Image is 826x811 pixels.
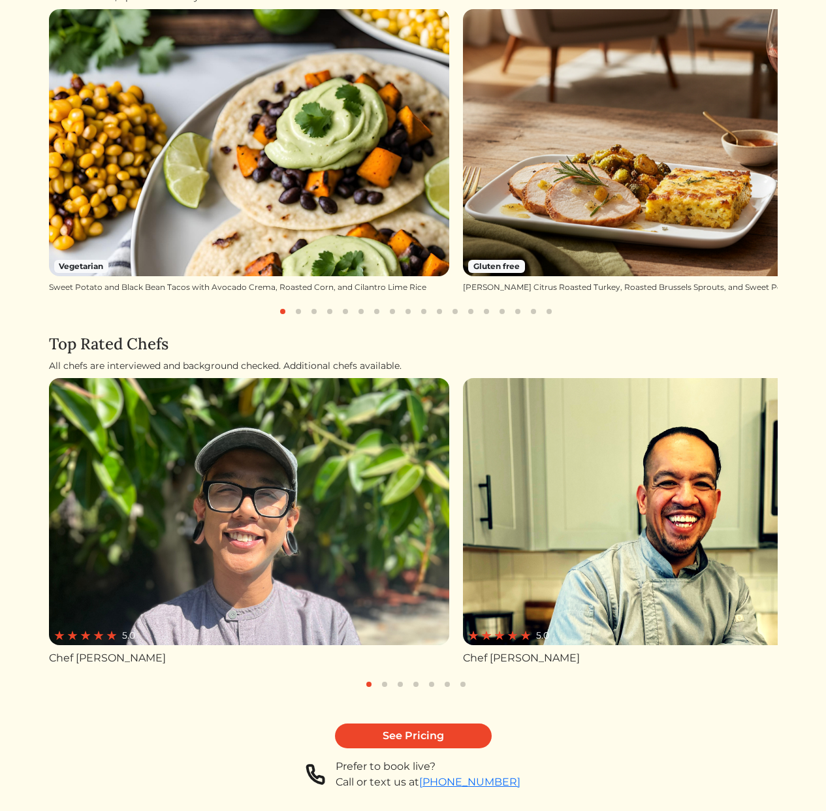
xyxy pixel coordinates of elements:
[49,9,450,276] img: Sweet Potato and Black Bean Tacos with Avocado Crema, Roasted Corn, and Cilantro Lime Rice
[49,650,450,666] div: Chef [PERSON_NAME]
[49,378,450,645] img: Chef Nick
[54,630,65,641] img: red_star-5cc96fd108c5e382175c3007810bf15d673b234409b64feca3859e161d9d1ec7.svg
[419,776,520,788] a: [PHONE_NUMBER]
[106,630,117,641] img: red_star-5cc96fd108c5e382175c3007810bf15d673b234409b64feca3859e161d9d1ec7.svg
[67,630,78,641] img: red_star-5cc96fd108c5e382175c3007810bf15d673b234409b64feca3859e161d9d1ec7.svg
[468,630,479,641] img: red_star-5cc96fd108c5e382175c3007810bf15d673b234409b64feca3859e161d9d1ec7.svg
[520,630,531,641] img: red_star-5cc96fd108c5e382175c3007810bf15d673b234409b64feca3859e161d9d1ec7.svg
[49,359,778,373] div: All chefs are interviewed and background checked. Additional chefs available.
[80,630,91,641] img: red_star-5cc96fd108c5e382175c3007810bf15d673b234409b64feca3859e161d9d1ec7.svg
[468,260,525,273] span: Gluten free
[335,724,492,748] a: See Pricing
[494,630,505,641] img: red_star-5cc96fd108c5e382175c3007810bf15d673b234409b64feca3859e161d9d1ec7.svg
[481,630,492,641] img: red_star-5cc96fd108c5e382175c3007810bf15d673b234409b64feca3859e161d9d1ec7.svg
[507,630,518,641] img: red_star-5cc96fd108c5e382175c3007810bf15d673b234409b64feca3859e161d9d1ec7.svg
[306,759,325,790] img: phone-a8f1853615f4955a6c6381654e1c0f7430ed919b147d78756318837811cda3a7.svg
[54,260,109,273] span: Vegetarian
[122,629,135,643] span: 5.0
[49,335,778,354] h4: Top Rated Chefs
[336,774,520,790] div: Call or text us at
[336,759,520,774] div: Prefer to book live?
[536,629,549,643] span: 5.0
[93,630,104,641] img: red_star-5cc96fd108c5e382175c3007810bf15d673b234409b64feca3859e161d9d1ec7.svg
[49,281,450,293] div: Sweet Potato and Black Bean Tacos with Avocado Crema, Roasted Corn, and Cilantro Lime Rice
